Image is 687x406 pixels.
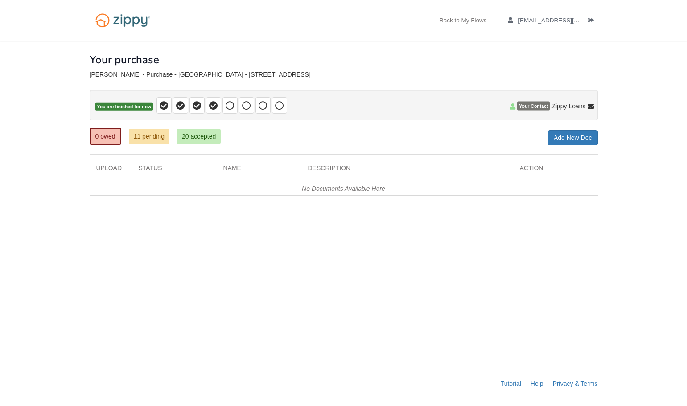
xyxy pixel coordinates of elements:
[132,164,217,177] div: Status
[588,17,598,26] a: Log out
[90,9,156,32] img: Logo
[90,54,159,66] h1: Your purchase
[302,185,385,192] em: No Documents Available Here
[90,164,132,177] div: Upload
[531,380,543,387] a: Help
[513,164,598,177] div: Action
[440,17,487,26] a: Back to My Flows
[553,380,598,387] a: Privacy & Terms
[501,380,521,387] a: Tutorial
[95,103,153,111] span: You are finished for now
[548,130,598,145] a: Add New Doc
[517,102,550,111] span: Your Contact
[217,164,301,177] div: Name
[129,129,169,144] a: 11 pending
[177,129,221,144] a: 20 accepted
[551,102,585,111] span: Zippy Loans
[301,164,513,177] div: Description
[518,17,620,24] span: sphawes1@gmail.com
[90,71,598,78] div: [PERSON_NAME] - Purchase • [GEOGRAPHIC_DATA] • [STREET_ADDRESS]
[90,128,121,145] a: 0 owed
[508,17,621,26] a: edit profile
